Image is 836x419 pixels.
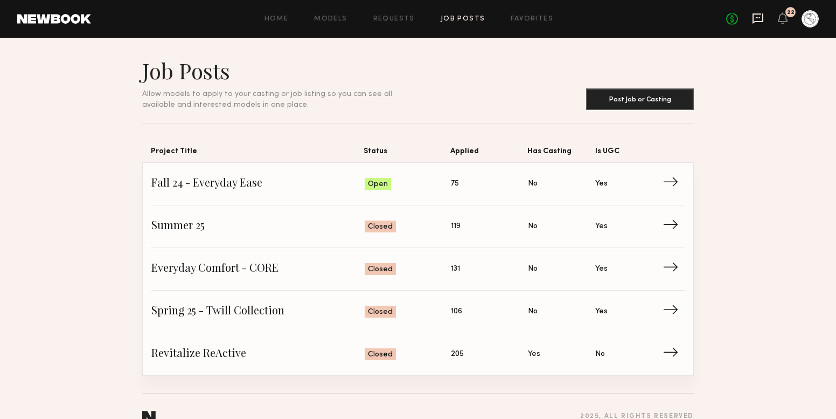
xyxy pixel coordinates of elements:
[450,145,527,162] span: Applied
[151,205,685,248] a: Summer 25Closed119NoYes→
[663,261,685,277] span: →
[528,221,538,232] span: No
[586,88,694,110] button: Post Job or Casting
[528,178,538,190] span: No
[314,16,347,23] a: Models
[368,264,393,275] span: Closed
[264,16,289,23] a: Home
[511,16,553,23] a: Favorites
[151,218,365,235] span: Summer 25
[373,16,415,23] a: Requests
[595,145,663,162] span: Is UGC
[368,179,388,190] span: Open
[151,304,365,320] span: Spring 25 - Twill Collection
[151,333,685,375] a: Revitalize ReActiveClosed205YesNo→
[595,221,608,232] span: Yes
[368,349,393,360] span: Closed
[364,145,450,162] span: Status
[528,348,540,360] span: Yes
[151,163,685,205] a: Fall 24 - Everyday EaseOpen75NoYes→
[451,178,459,190] span: 75
[441,16,485,23] a: Job Posts
[663,218,685,235] span: →
[595,306,608,318] span: Yes
[142,57,418,84] h1: Job Posts
[451,306,462,318] span: 106
[451,348,464,360] span: 205
[528,306,538,318] span: No
[528,263,538,275] span: No
[595,178,608,190] span: Yes
[151,145,364,162] span: Project Title
[151,248,685,291] a: Everyday Comfort - COREClosed131NoYes→
[663,176,685,192] span: →
[151,176,365,192] span: Fall 24 - Everyday Ease
[151,291,685,333] a: Spring 25 - Twill CollectionClosed106NoYes→
[663,346,685,362] span: →
[595,263,608,275] span: Yes
[142,91,392,108] span: Allow models to apply to your casting or job listing so you can see all available and interested ...
[527,145,595,162] span: Has Casting
[451,263,460,275] span: 131
[595,348,605,360] span: No
[151,261,365,277] span: Everyday Comfort - CORE
[368,307,393,318] span: Closed
[368,222,393,232] span: Closed
[787,10,795,16] div: 22
[451,221,461,232] span: 119
[151,346,365,362] span: Revitalize ReActive
[663,304,685,320] span: →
